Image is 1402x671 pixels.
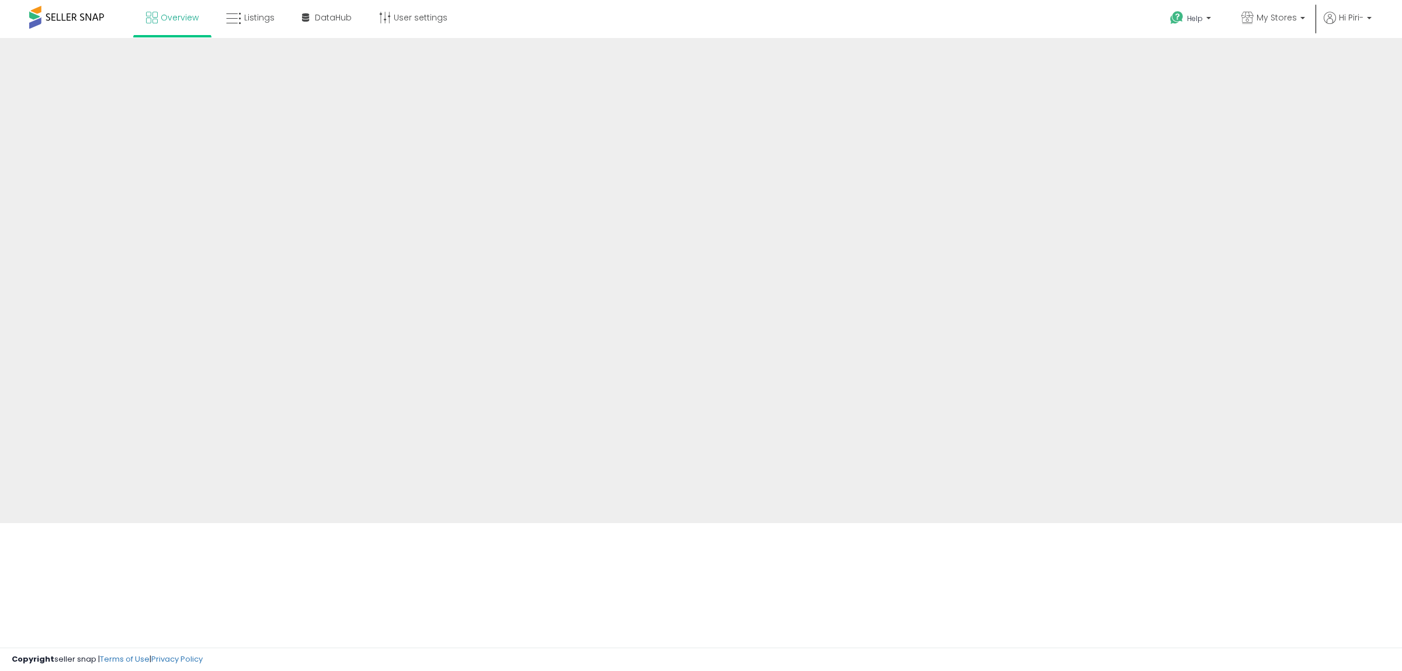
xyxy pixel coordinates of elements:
span: Hi Piri- [1339,12,1363,23]
a: Hi Piri- [1324,12,1372,38]
span: My Stores [1257,12,1297,23]
span: Listings [244,12,275,23]
a: Help [1161,2,1223,38]
span: Overview [161,12,199,23]
span: DataHub [315,12,352,23]
span: Help [1187,13,1203,23]
i: Get Help [1170,11,1184,25]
